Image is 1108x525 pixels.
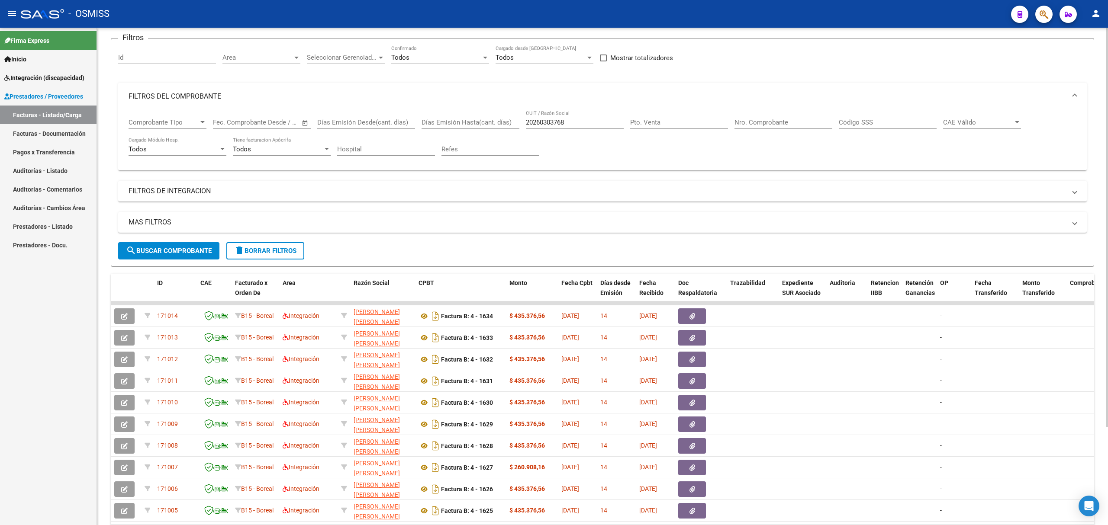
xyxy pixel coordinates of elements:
mat-icon: menu [7,8,17,19]
mat-panel-title: FILTROS DE INTEGRACION [129,186,1066,196]
datatable-header-cell: Retencion IIBB [867,274,902,312]
span: [PERSON_NAME] [PERSON_NAME] [354,330,400,347]
div: Open Intercom Messenger [1079,496,1099,516]
strong: $ 435.376,56 [509,420,545,427]
span: Doc Respaldatoria [678,279,717,296]
strong: $ 435.376,56 [509,334,545,341]
datatable-header-cell: Monto Transferido [1019,274,1066,312]
span: - [940,442,942,449]
span: - [940,355,942,362]
span: Area [222,54,293,61]
span: 171006 [157,485,178,492]
h3: Filtros [118,32,148,44]
span: B15 - Boreal [241,485,274,492]
span: [DATE] [561,312,579,319]
span: [DATE] [561,355,579,362]
datatable-header-cell: Trazabilidad [727,274,779,312]
span: B15 - Boreal [241,399,274,406]
span: [DATE] [561,464,579,471]
span: Buscar Comprobante [126,247,212,255]
span: Integración [283,507,319,514]
span: 14 [600,507,607,514]
span: 171011 [157,377,178,384]
span: 171013 [157,334,178,341]
span: B15 - Boreal [241,507,274,514]
i: Descargar documento [430,417,441,431]
span: [DATE] [561,377,579,384]
span: [DATE] [639,355,657,362]
span: Días desde Emisión [600,279,631,296]
span: 14 [600,420,607,427]
div: 20260303768 [354,350,412,368]
span: [DATE] [561,420,579,427]
div: 20260303768 [354,394,412,412]
span: Comprobante [1070,279,1108,286]
i: Descargar documento [430,439,441,453]
div: 20260303768 [354,329,412,347]
span: B15 - Boreal [241,312,274,319]
span: Borrar Filtros [234,247,296,255]
span: - [940,334,942,341]
strong: Factura B: 4 - 1626 [441,486,493,493]
span: Fecha Transferido [975,279,1007,296]
datatable-header-cell: Fecha Recibido [636,274,675,312]
datatable-header-cell: Monto [506,274,558,312]
span: Facturado x Orden De [235,279,267,296]
span: [DATE] [639,485,657,492]
span: Integración [283,399,319,406]
span: [PERSON_NAME] [PERSON_NAME] [354,395,400,412]
span: - [940,399,942,406]
button: Open calendar [300,118,310,128]
span: [DATE] [639,312,657,319]
span: 171014 [157,312,178,319]
mat-panel-title: MAS FILTROS [129,218,1066,227]
datatable-header-cell: OP [937,274,971,312]
i: Descargar documento [430,482,441,496]
span: Monto [509,279,527,286]
input: Fecha inicio [213,118,248,126]
mat-expansion-panel-header: FILTROS DEL COMPROBANTE [118,83,1087,110]
i: Descargar documento [430,461,441,474]
span: - [940,485,942,492]
span: [DATE] [639,464,657,471]
span: [DATE] [561,334,579,341]
div: 20260303768 [354,480,412,498]
strong: $ 435.376,56 [509,485,545,492]
span: Comprobante Tipo [129,118,199,126]
span: Integración [283,464,319,471]
span: B15 - Boreal [241,355,274,362]
span: Todos [129,145,147,153]
datatable-header-cell: Facturado x Orden De [232,274,279,312]
span: [DATE] [639,420,657,427]
span: Todos [391,54,409,61]
datatable-header-cell: Doc Respaldatoria [675,274,727,312]
span: 14 [600,334,607,341]
datatable-header-cell: Días desde Emisión [597,274,636,312]
span: B15 - Boreal [241,420,274,427]
span: Todos [233,145,251,153]
span: 171008 [157,442,178,449]
span: CAE [200,279,212,286]
mat-icon: person [1091,8,1101,19]
span: Auditoria [830,279,855,286]
span: [PERSON_NAME] [PERSON_NAME] [354,416,400,433]
span: 171007 [157,464,178,471]
span: 14 [600,399,607,406]
strong: Factura B: 4 - 1625 [441,507,493,514]
i: Descargar documento [430,396,441,410]
div: 20260303768 [354,415,412,433]
mat-icon: delete [234,245,245,256]
strong: Factura B: 4 - 1627 [441,464,493,471]
span: Trazabilidad [730,279,765,286]
span: Expediente SUR Asociado [782,279,821,296]
span: - [940,464,942,471]
span: [DATE] [639,507,657,514]
mat-icon: search [126,245,136,256]
span: [PERSON_NAME] [PERSON_NAME] [354,460,400,477]
datatable-header-cell: ID [154,274,197,312]
span: - OSMISS [68,4,110,23]
div: 20260303768 [354,502,412,520]
strong: $ 260.908,16 [509,464,545,471]
span: OP [940,279,948,286]
mat-expansion-panel-header: FILTROS DE INTEGRACION [118,181,1087,202]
